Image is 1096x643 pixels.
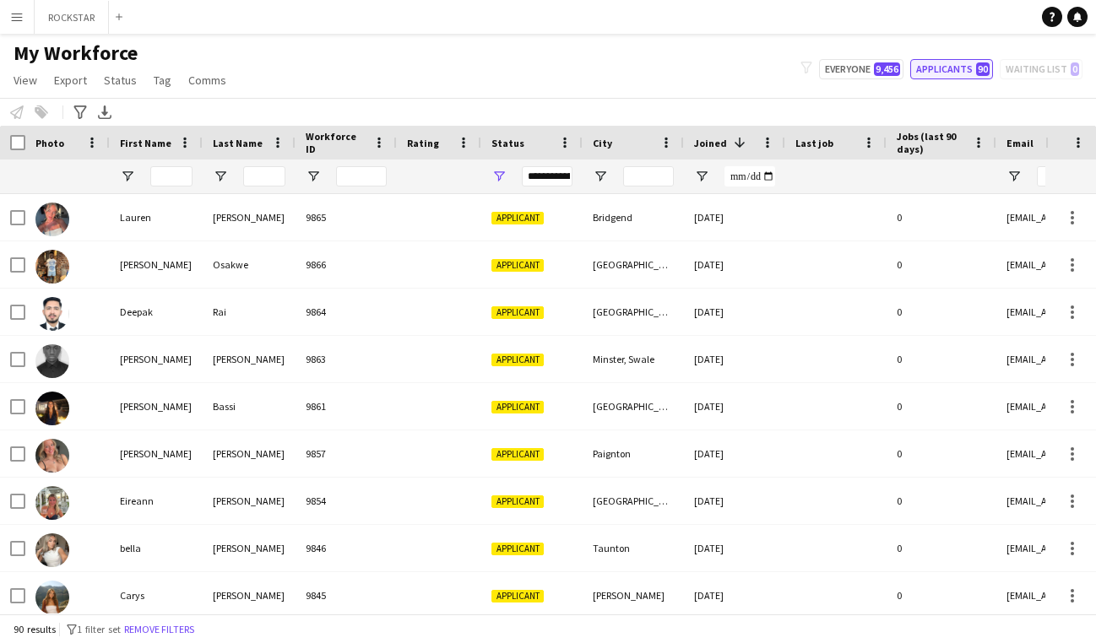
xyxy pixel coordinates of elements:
[296,572,397,619] div: 9845
[583,525,684,571] div: Taunton
[583,572,684,619] div: [PERSON_NAME]
[684,194,785,240] div: [DATE]
[110,430,203,477] div: [PERSON_NAME]
[296,430,397,477] div: 9857
[35,439,69,473] img: Millie Scott
[887,525,996,571] div: 0
[203,194,296,240] div: [PERSON_NAME]
[593,137,612,149] span: City
[296,383,397,430] div: 9861
[491,495,544,508] span: Applicant
[110,336,203,382] div: [PERSON_NAME]
[120,137,171,149] span: First Name
[35,203,69,236] img: Lauren Davies
[684,525,785,571] div: [DATE]
[1006,137,1034,149] span: Email
[1006,169,1022,184] button: Open Filter Menu
[35,392,69,425] img: Camilla Bassi
[35,581,69,614] img: Carys Lloyd-williams
[684,383,785,430] div: [DATE]
[684,478,785,524] div: [DATE]
[35,137,64,149] span: Photo
[684,289,785,335] div: [DATE]
[491,590,544,602] span: Applicant
[623,166,674,186] input: City Filter Input
[887,430,996,477] div: 0
[182,69,233,91] a: Comms
[491,306,544,319] span: Applicant
[154,73,171,88] span: Tag
[887,572,996,619] div: 0
[583,289,684,335] div: [GEOGRAPHIC_DATA]
[296,289,397,335] div: 9864
[35,250,69,284] img: Raymond Osakwe
[491,259,544,272] span: Applicant
[110,241,203,288] div: [PERSON_NAME]
[593,169,608,184] button: Open Filter Menu
[583,383,684,430] div: [GEOGRAPHIC_DATA]
[77,623,121,635] span: 1 filter set
[491,543,544,555] span: Applicant
[35,1,109,34] button: ROCKSTAR
[684,430,785,477] div: [DATE]
[203,525,296,571] div: [PERSON_NAME]
[203,289,296,335] div: Rai
[104,73,137,88] span: Status
[724,166,775,186] input: Joined Filter Input
[203,336,296,382] div: [PERSON_NAME]
[296,478,397,524] div: 9854
[795,137,833,149] span: Last job
[491,401,544,413] span: Applicant
[491,212,544,224] span: Applicant
[110,525,203,571] div: bella
[684,572,785,619] div: [DATE]
[887,241,996,288] div: 0
[583,241,684,288] div: [GEOGRAPHIC_DATA]
[491,448,544,461] span: Applicant
[887,289,996,335] div: 0
[491,354,544,366] span: Applicant
[583,430,684,477] div: Paignton
[887,383,996,430] div: 0
[407,137,439,149] span: Rating
[213,169,228,184] button: Open Filter Menu
[97,69,144,91] a: Status
[203,430,296,477] div: [PERSON_NAME]
[47,69,94,91] a: Export
[684,241,785,288] div: [DATE]
[213,137,263,149] span: Last Name
[887,478,996,524] div: 0
[874,62,900,76] span: 9,456
[491,137,524,149] span: Status
[583,336,684,382] div: Minster, Swale
[95,102,115,122] app-action-btn: Export XLSX
[110,572,203,619] div: Carys
[203,241,296,288] div: Osakwe
[7,69,44,91] a: View
[147,69,178,91] a: Tag
[35,344,69,378] img: Ryan Jones
[110,289,203,335] div: Deepak
[887,194,996,240] div: 0
[188,73,226,88] span: Comms
[203,383,296,430] div: Bassi
[54,73,87,88] span: Export
[296,525,397,571] div: 9846
[910,59,993,79] button: Applicants90
[14,73,37,88] span: View
[70,102,90,122] app-action-btn: Advanced filters
[887,336,996,382] div: 0
[583,194,684,240] div: Bridgend
[684,336,785,382] div: [DATE]
[110,383,203,430] div: [PERSON_NAME]
[296,241,397,288] div: 9866
[35,486,69,520] img: Eireann Mackey
[336,166,387,186] input: Workforce ID Filter Input
[203,572,296,619] div: [PERSON_NAME]
[110,478,203,524] div: Eireann
[243,166,285,186] input: Last Name Filter Input
[150,166,193,186] input: First Name Filter Input
[976,62,990,76] span: 90
[306,130,366,155] span: Workforce ID
[306,169,321,184] button: Open Filter Menu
